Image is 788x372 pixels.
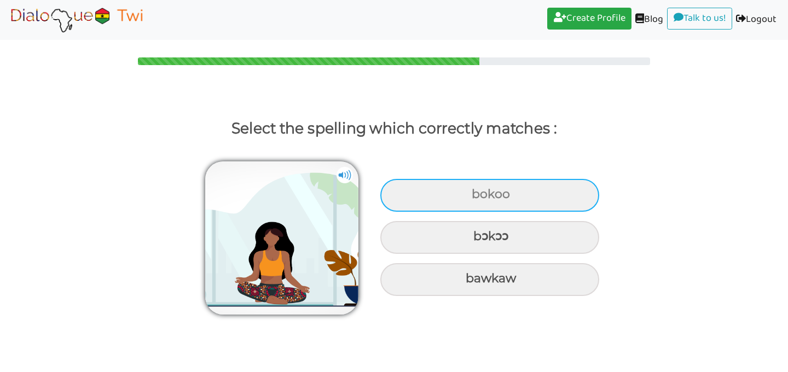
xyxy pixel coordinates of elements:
div: bɔkɔɔ [380,221,599,254]
img: yoga-calm-girl.png [205,161,358,315]
div: bawkaw [380,263,599,296]
a: Talk to us! [667,8,732,30]
p: Select the spelling which correctly matches : [20,115,768,142]
img: Select Course Page [8,6,146,33]
a: Logout [732,8,780,32]
a: Blog [631,8,667,32]
img: cuNL5YgAAAABJRU5ErkJggg== [337,167,353,183]
a: Create Profile [547,8,631,30]
div: bokoo [380,179,599,212]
